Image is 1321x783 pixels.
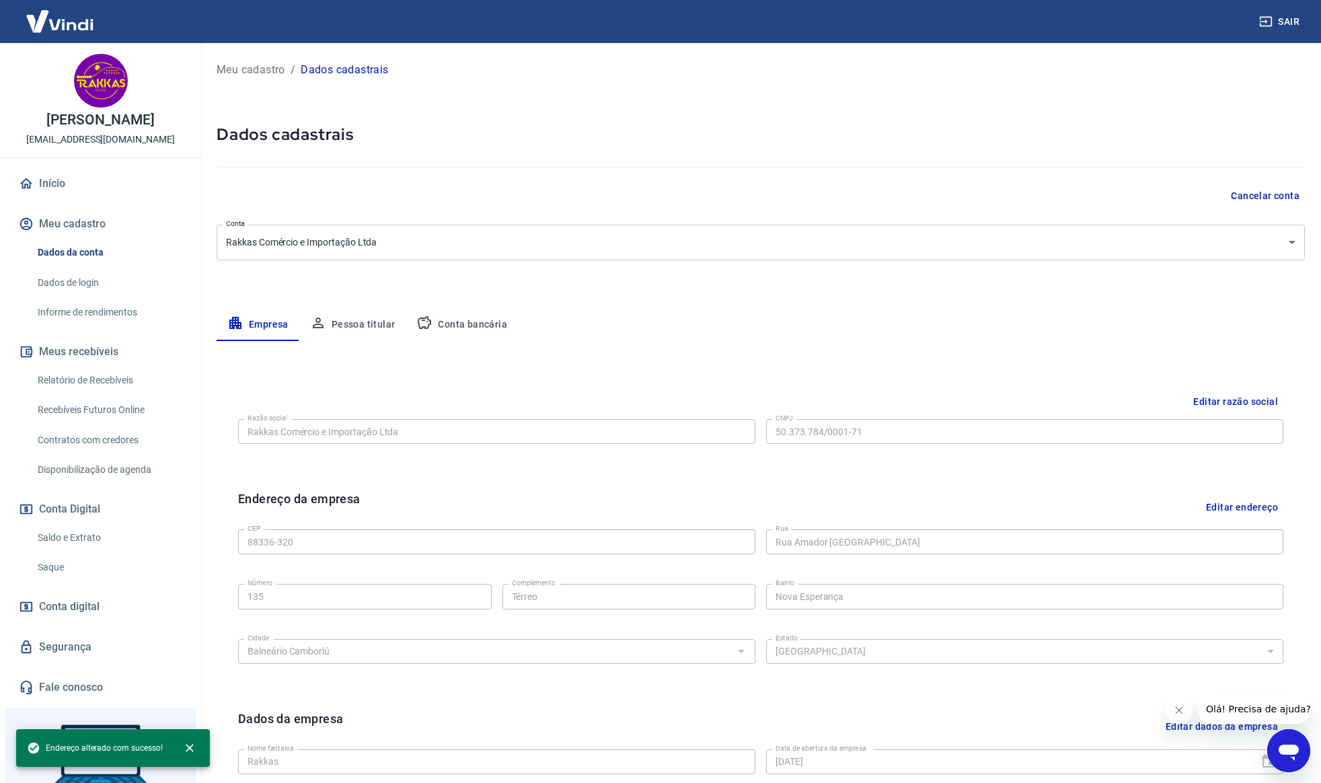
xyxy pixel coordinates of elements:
div: Rakkas Comércio e Importação Ltda [217,225,1305,260]
a: Início [16,169,185,198]
p: Dados cadastrais [301,62,388,78]
h6: Endereço da empresa [238,490,361,524]
label: Nome fantasia [248,743,294,753]
iframe: Mensagem da empresa [1198,694,1310,724]
img: Vindi [16,1,104,42]
h6: Dados da empresa [238,710,343,744]
label: Estado [776,633,798,643]
button: Meu cadastro [16,209,185,239]
button: Conta bancária [406,309,518,341]
iframe: Botão para abrir a janela de mensagens [1267,729,1310,772]
button: Sair [1256,9,1305,34]
button: Editar dados da empresa [1160,710,1283,744]
img: 77ed513b-5bae-4850-b9ac-d4f7d6530547.jpeg [74,54,128,108]
a: Recebíveis Futuros Online [32,396,185,424]
label: Cidade [248,633,269,643]
h5: Dados cadastrais [217,124,1305,145]
a: Meu cadastro [217,62,285,78]
p: / [291,62,295,78]
a: Fale conosco [16,673,185,702]
input: Digite aqui algumas palavras para buscar a cidade [242,643,729,660]
button: Cancelar conta [1225,184,1305,209]
a: Disponibilização de agenda [32,456,185,484]
p: [PERSON_NAME] [46,113,154,127]
span: Endereço alterado com sucesso! [27,741,163,755]
a: Contratos com credores [32,426,185,454]
span: Olá! Precisa de ajuda? [8,9,113,20]
iframe: Fechar mensagem [1166,697,1193,724]
button: Editar endereço [1201,490,1283,524]
a: Saque [32,554,185,581]
button: Conta Digital [16,494,185,524]
a: Segurança [16,632,185,662]
button: Meus recebíveis [16,337,185,367]
button: Editar razão social [1188,389,1283,414]
label: Número [248,578,272,588]
label: Data de abertura da empresa [776,743,866,753]
button: Pessoa titular [299,309,406,341]
p: [EMAIL_ADDRESS][DOMAIN_NAME] [26,133,175,147]
a: Conta digital [16,592,185,622]
a: Dados da conta [32,239,185,266]
input: DD/MM/YYYY [766,749,1250,774]
button: Empresa [217,309,299,341]
label: Bairro [776,578,794,588]
a: Saldo e Extrato [32,524,185,552]
a: Informe de rendimentos [32,299,185,326]
a: Relatório de Recebíveis [32,367,185,394]
span: Conta digital [39,597,100,616]
label: CNPJ [776,413,793,423]
label: Conta [226,219,245,229]
label: CEP [248,523,260,533]
label: Razão social [248,413,287,423]
button: close [175,733,204,763]
label: Complemento [512,578,556,588]
a: Dados de login [32,269,185,297]
label: Rua [776,523,788,533]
